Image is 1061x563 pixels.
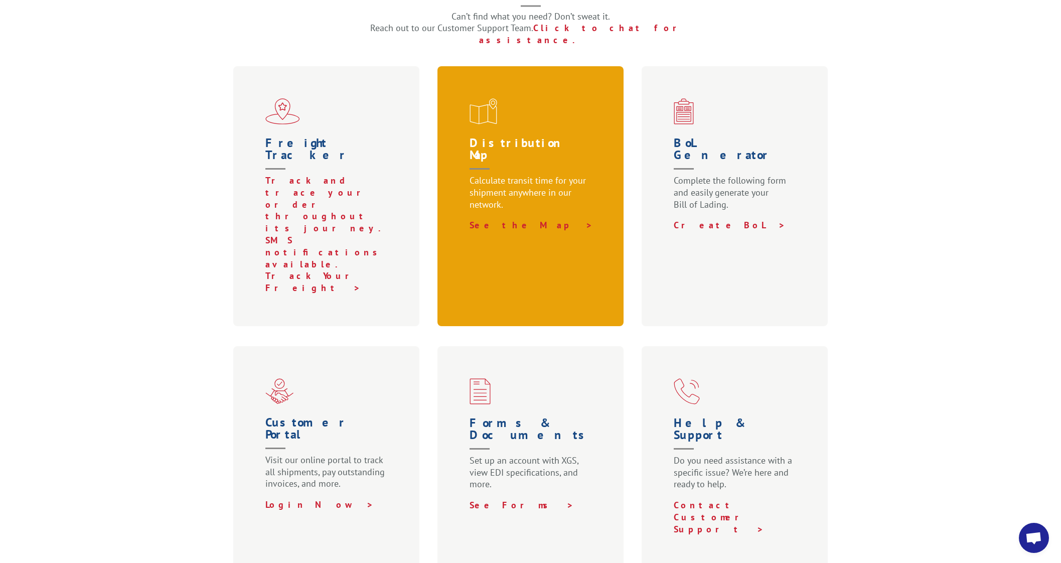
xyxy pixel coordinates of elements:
img: xgs-icon-distribution-map-red [470,98,497,124]
img: xgs-icon-credit-financing-forms-red [470,378,491,404]
p: Complete the following form and easily generate your Bill of Lading. [674,175,800,219]
a: See Forms > [470,499,574,511]
a: Freight Tracker Track and trace your order throughout its journey. SMS notifications available. [265,137,392,270]
p: Do you need assistance with a specific issue? We’re here and ready to help. [674,455,800,499]
img: xgs-icon-help-and-support-red [674,378,700,404]
a: Click to chat for assistance. [479,22,691,46]
img: xgs-icon-flagship-distribution-model-red [265,98,300,124]
a: Create BoL > [674,219,786,231]
h1: Distribution Map [470,137,596,175]
a: Contact Customer Support > [674,499,764,535]
p: Calculate transit time for your shipment anywhere in our network. [470,175,596,219]
p: Track and trace your order throughout its journey. SMS notifications available. [265,175,392,270]
div: Open chat [1019,523,1049,553]
a: Track Your Freight > [265,270,363,294]
h1: BoL Generator [674,137,800,175]
p: Visit our online portal to track all shipments, pay outstanding invoices, and more. [265,454,392,499]
a: See the Map > [470,219,593,231]
img: xgs-icon-bo-l-generator-red [674,98,694,124]
p: Set up an account with XGS, view EDI specifications, and more. [470,455,596,499]
h1: Forms & Documents [470,417,596,455]
h1: Customer Portal [265,416,392,454]
h1: Freight Tracker [265,137,392,175]
h1: Help & Support [674,417,800,455]
a: Login Now > [265,499,374,510]
p: Can’t find what you need? Don’t sweat it. Reach out to our Customer Support Team. [330,11,731,46]
img: xgs-icon-partner-red (1) [265,378,293,404]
